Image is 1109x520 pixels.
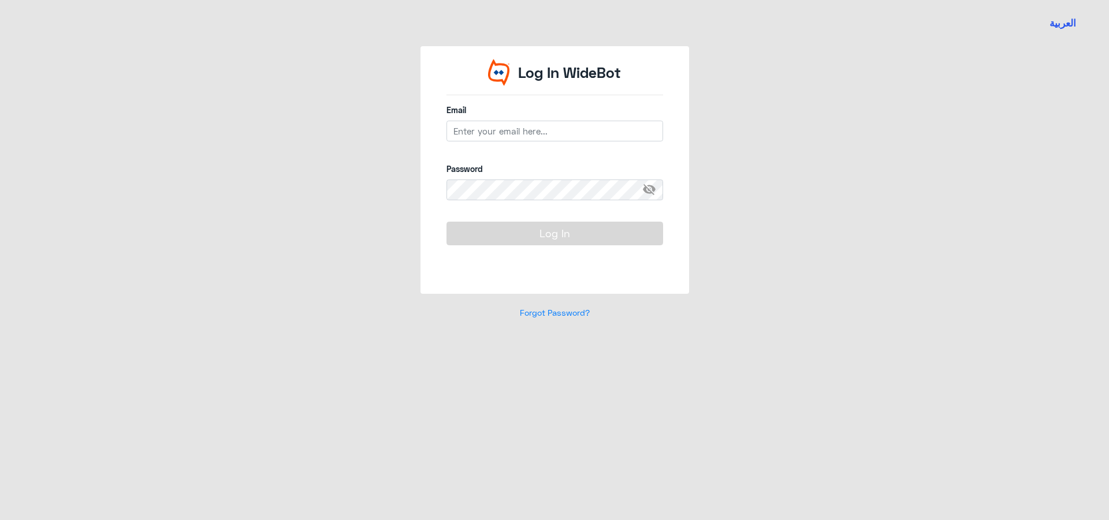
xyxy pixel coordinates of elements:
[446,121,663,141] input: Enter your email here...
[520,308,590,317] a: Forgot Password?
[642,179,663,200] span: visibility_off
[518,62,621,84] p: Log In WideBot
[1043,9,1083,38] a: Switch language
[446,222,663,245] button: Log In
[1050,16,1076,31] button: العربية
[446,163,663,175] label: Password
[446,104,663,116] label: Email
[488,59,510,86] img: Widebot Logo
